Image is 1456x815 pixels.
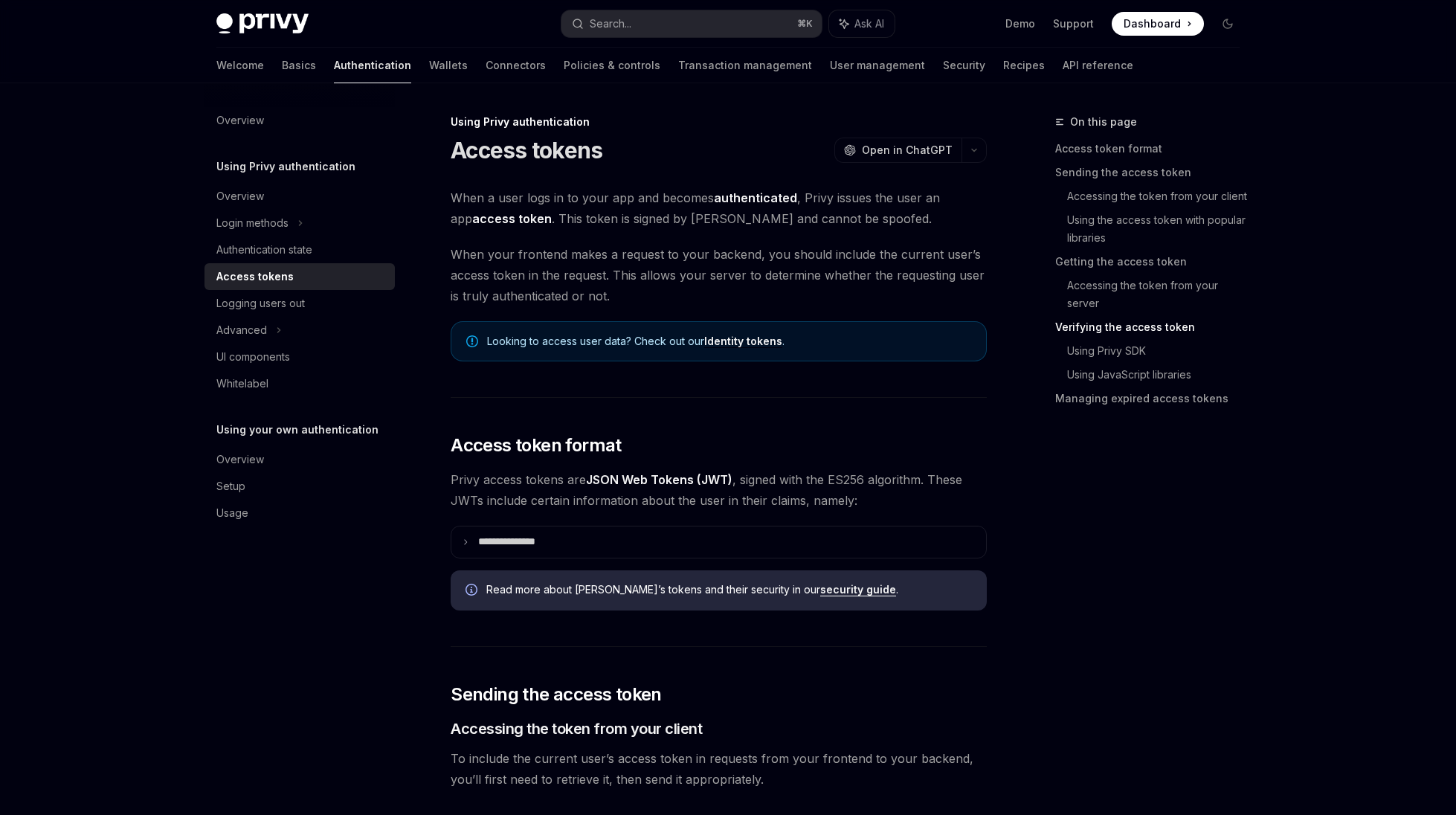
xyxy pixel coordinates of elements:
[451,683,662,706] span: Sending the access token
[1124,16,1181,31] span: Dashboard
[486,582,972,597] span: Read more about [PERSON_NAME]’s tokens and their security in our .
[1003,48,1045,83] a: Recipes
[854,16,884,31] span: Ask AI
[204,290,395,317] a: Logging users out
[216,214,289,232] div: Login methods
[282,48,316,83] a: Basics
[216,294,305,312] div: Logging users out
[216,477,245,495] div: Setup
[1063,48,1133,83] a: API reference
[590,15,631,33] div: Search...
[216,348,290,366] div: UI components
[586,472,732,488] a: JSON Web Tokens (JWT)
[1067,208,1252,250] a: Using the access token with popular libraries
[1216,12,1240,36] button: Toggle dark mode
[204,107,395,134] a: Overview
[797,18,813,30] span: ⌘ K
[466,335,478,347] svg: Note
[216,321,267,339] div: Advanced
[216,187,264,205] div: Overview
[429,48,468,83] a: Wallets
[216,451,264,468] div: Overview
[451,244,987,306] span: When your frontend makes a request to your backend, you should include the current user’s access ...
[678,48,812,83] a: Transaction management
[216,268,294,286] div: Access tokens
[204,344,395,370] a: UI components
[820,583,896,596] a: security guide
[204,446,395,473] a: Overview
[216,421,379,439] h5: Using your own authentication
[830,48,925,83] a: User management
[561,10,822,37] button: Search...⌘K
[1055,161,1252,184] a: Sending the access token
[451,469,987,511] span: Privy access tokens are , signed with the ES256 algorithm. These JWTs include certain information...
[204,500,395,526] a: Usage
[1053,16,1094,31] a: Support
[472,211,552,226] strong: access token
[486,48,546,83] a: Connectors
[1005,16,1035,31] a: Demo
[216,112,264,129] div: Overview
[216,504,248,522] div: Usage
[204,473,395,500] a: Setup
[204,263,395,290] a: Access tokens
[451,187,987,229] span: When a user logs in to your app and becomes , Privy issues the user an app . This token is signed...
[334,48,411,83] a: Authentication
[1055,250,1252,274] a: Getting the access token
[466,584,480,599] svg: Info
[216,48,264,83] a: Welcome
[704,335,782,348] a: Identity tokens
[204,183,395,210] a: Overview
[714,190,797,205] strong: authenticated
[1067,184,1252,208] a: Accessing the token from your client
[943,48,985,83] a: Security
[1067,339,1252,363] a: Using Privy SDK
[1112,12,1204,36] a: Dashboard
[451,434,622,457] span: Access token format
[216,158,355,175] h5: Using Privy authentication
[1055,315,1252,339] a: Verifying the access token
[451,748,987,790] span: To include the current user’s access token in requests from your frontend to your backend, you’ll...
[451,115,987,129] div: Using Privy authentication
[487,334,971,349] span: Looking to access user data? Check out our .
[204,236,395,263] a: Authentication state
[204,370,395,397] a: Whitelabel
[216,375,268,393] div: Whitelabel
[451,137,602,164] h1: Access tokens
[216,241,312,259] div: Authentication state
[1070,113,1137,131] span: On this page
[1067,274,1252,315] a: Accessing the token from your server
[1055,387,1252,410] a: Managing expired access tokens
[216,13,309,34] img: dark logo
[829,10,895,37] button: Ask AI
[1067,363,1252,387] a: Using JavaScript libraries
[862,143,953,158] span: Open in ChatGPT
[564,48,660,83] a: Policies & controls
[1055,137,1252,161] a: Access token format
[451,718,702,739] span: Accessing the token from your client
[834,138,961,163] button: Open in ChatGPT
